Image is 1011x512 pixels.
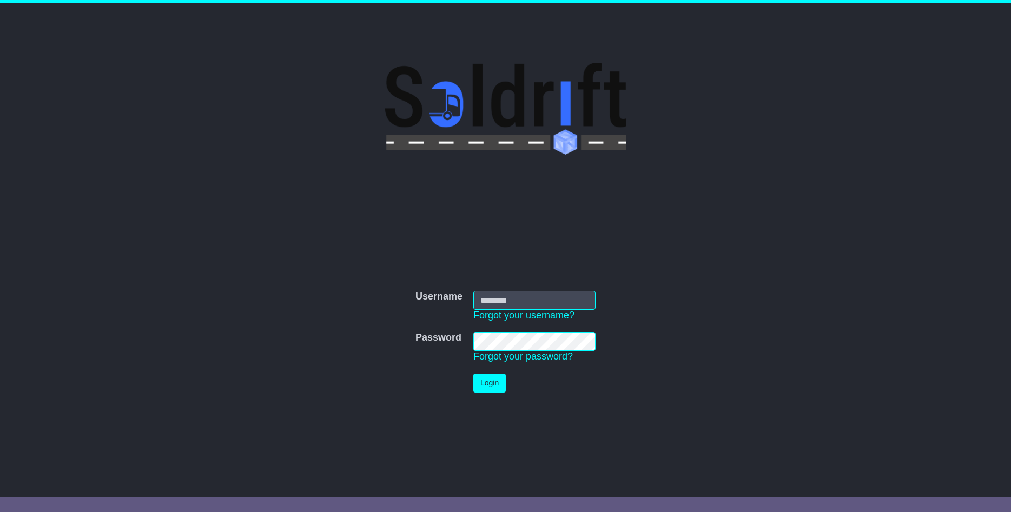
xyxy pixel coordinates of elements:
label: Username [415,291,462,303]
button: Login [473,374,506,393]
img: Soldrift Pty Ltd [385,63,626,155]
a: Forgot your username? [473,310,574,321]
label: Password [415,332,461,344]
a: Forgot your password? [473,351,573,362]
